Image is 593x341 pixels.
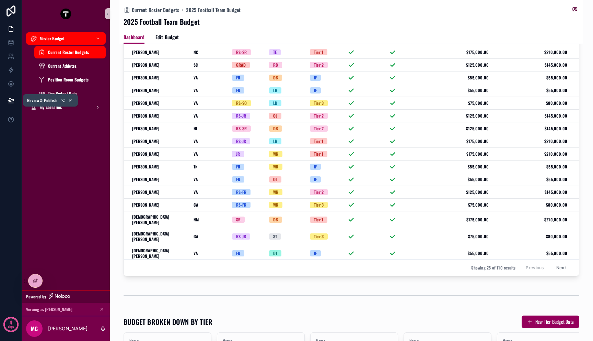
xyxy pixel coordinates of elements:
a: $75,000.00 [434,202,489,208]
div: FR [236,164,240,170]
a: RS-JR [232,138,261,144]
a: DB [269,125,302,132]
div: Tier 3 [314,100,324,106]
span: Current Athletes [48,63,77,69]
a: TN [194,164,224,169]
span: [DEMOGRAPHIC_DATA][PERSON_NAME] [132,231,185,242]
a: $125,000.00 [434,62,489,68]
a: Tier 2 [310,189,339,195]
a: Tier 1 [310,151,339,157]
span: VA [194,189,198,195]
span: Viewing as [PERSON_NAME] [26,307,72,312]
a: $145,000.00 [497,113,567,119]
span: ⌥ [60,98,66,103]
span: VA [194,251,198,256]
a: [PERSON_NAME] [132,75,185,80]
a: FR [232,87,261,93]
a: $80,000.00 [497,234,567,239]
a: $80,000.00 [497,100,567,106]
a: ST [269,233,302,240]
a: RS-SR [232,125,261,132]
div: LB [273,87,277,93]
a: $55,000.00 [497,177,567,182]
div: RB [273,62,278,68]
div: Tier 3 [314,202,324,208]
a: RS-JR [232,113,261,119]
a: $75,000.00 [434,100,489,106]
span: $55,000.00 [434,75,489,80]
a: $55,000.00 [497,88,567,93]
span: $125,000.00 [434,113,489,119]
div: OL [273,176,277,183]
a: $145,000.00 [497,189,567,195]
a: [DEMOGRAPHIC_DATA][PERSON_NAME] [132,248,185,259]
div: DB [273,75,278,81]
a: [PERSON_NAME] [132,151,185,157]
span: $55,000.00 [434,164,489,169]
a: VA [194,139,224,144]
span: MG [31,324,38,333]
span: SC [194,62,198,68]
button: New Tier Budget Data [522,316,579,328]
a: Tier 3 [310,202,339,208]
span: My Scenarios [40,104,62,110]
a: RS-FR [232,189,261,195]
a: IF [310,87,339,93]
a: [PERSON_NAME] [132,202,185,208]
div: RS-JR [236,233,246,240]
div: RS-SO [236,100,247,106]
span: TN [194,164,198,169]
div: RS-FR [236,189,246,195]
span: Powered by [26,294,46,299]
div: WR [273,189,278,195]
span: [PERSON_NAME] [132,189,160,195]
a: WR [269,202,302,208]
a: VA [194,113,224,119]
a: VA [194,189,224,195]
div: TE [273,49,277,55]
a: Tier 2 [310,113,339,119]
a: $145,000.00 [497,62,567,68]
h1: 2025 Football Team Budget [124,17,200,26]
a: VA [194,88,224,93]
h1: BUDGET BROKEN DOWN BY TIER [124,317,212,327]
a: JR [232,151,261,157]
a: GRAD [232,62,261,68]
a: Tier 2 [310,62,339,68]
a: VA [194,75,224,80]
a: $55,000.00 [434,251,489,256]
span: $145,000.00 [497,126,567,131]
a: Tier 1 [310,49,339,55]
button: Next [551,262,571,273]
a: Current Roster Budgets [124,7,179,13]
span: VA [194,88,198,93]
a: [PERSON_NAME] [132,88,185,93]
div: DB [273,125,278,132]
div: WR [273,202,278,208]
span: Tier Budget Data [48,91,77,96]
a: DB [269,217,302,223]
span: [PERSON_NAME] [132,100,160,106]
a: $55,000.00 [434,177,489,182]
span: GA [194,234,198,239]
span: $175,000.00 [434,49,489,55]
a: VA [194,151,224,157]
span: $75,000.00 [434,234,489,239]
div: LB [273,100,277,106]
span: HI [194,126,197,131]
div: IF [314,250,317,256]
a: $210,000.00 [497,151,567,157]
div: OL [273,113,277,119]
a: [PERSON_NAME] [132,113,185,119]
div: Tier 2 [314,125,324,132]
a: RS-JR [232,233,261,240]
span: [PERSON_NAME] [132,62,160,68]
a: $210,000.00 [497,139,567,144]
a: WR [269,189,302,195]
